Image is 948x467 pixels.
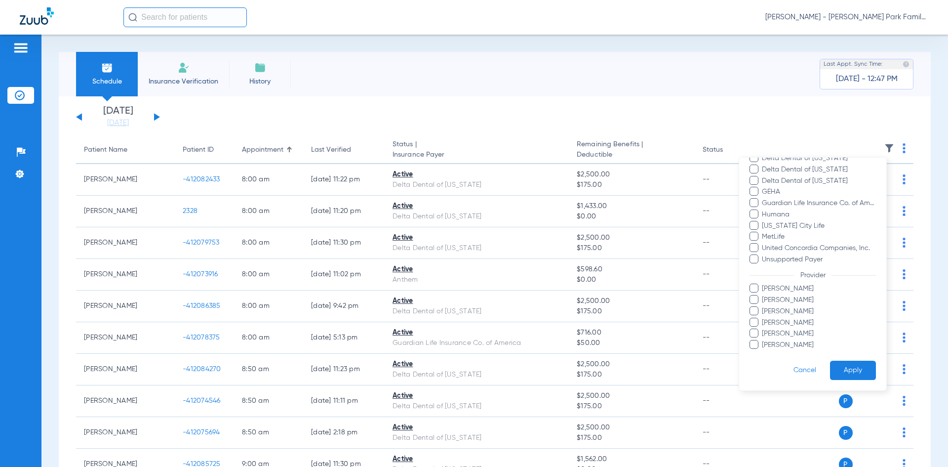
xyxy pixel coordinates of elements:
span: Provider [794,272,831,279]
button: Apply [830,361,876,380]
span: [PERSON_NAME] [761,295,876,305]
span: United Concordia Companies, Inc. [761,243,876,254]
span: Guardian Life Insurance Co. of America [761,198,876,209]
button: Cancel [780,361,830,380]
span: [PERSON_NAME] [761,284,876,294]
span: [PERSON_NAME] [761,306,876,317]
span: GEHA [761,187,876,197]
span: Delta Dental of [US_STATE] [761,176,876,186]
span: Humana [761,210,876,220]
span: Delta Dental of [US_STATE] [761,153,876,164]
span: [PERSON_NAME] [761,340,876,350]
span: Unsupported Payer [761,255,876,265]
span: [US_STATE] City Life [761,221,876,231]
span: MetLife [761,232,876,242]
span: Delta Dental of [US_STATE] [761,165,876,175]
span: [PERSON_NAME] [761,318,876,328]
span: [PERSON_NAME] [761,329,876,339]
